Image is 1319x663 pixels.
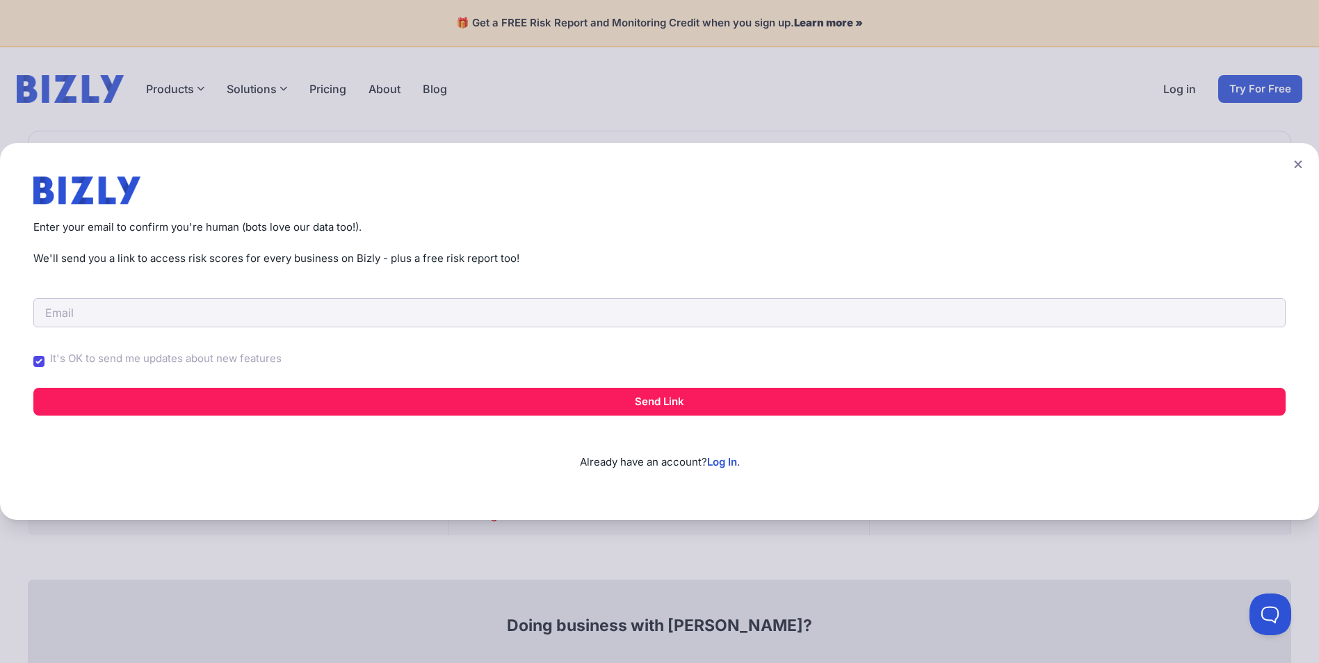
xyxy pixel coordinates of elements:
label: It's OK to send me updates about new features [50,351,282,367]
p: We'll send you a link to access risk scores for every business on Bizly - plus a free risk report... [33,251,1286,267]
p: Already have an account? . [33,432,1286,470]
button: Send Link [33,388,1286,416]
input: Email [33,298,1286,327]
iframe: Toggle Customer Support [1249,594,1291,635]
a: Log In [707,455,737,468]
img: bizly_logo.svg [33,177,140,204]
p: Enter your email to confirm you're human (bots love our data too!). [33,220,1286,236]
